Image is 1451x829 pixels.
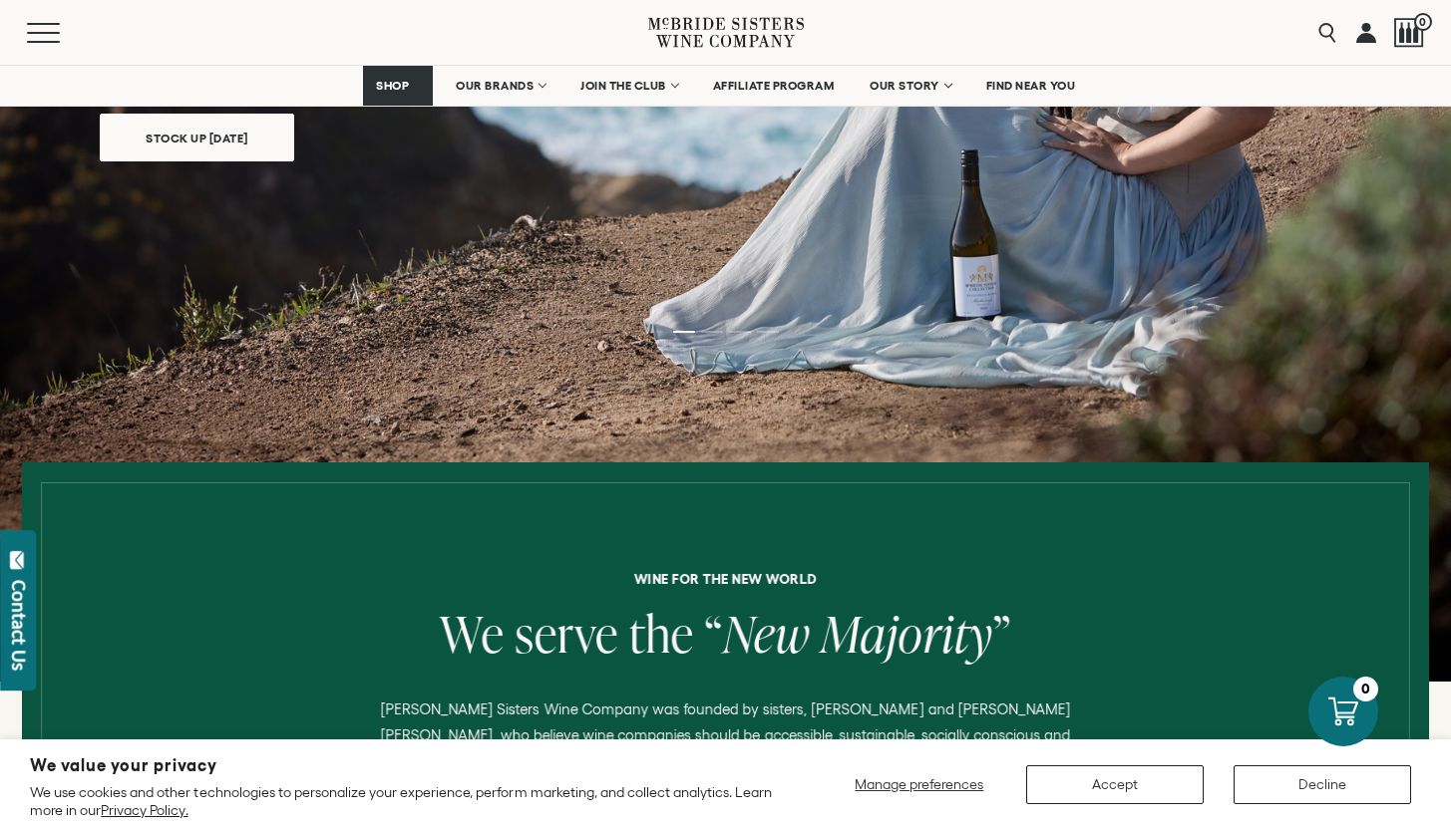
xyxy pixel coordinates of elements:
[9,580,29,671] div: Contact Us
[705,599,723,668] span: “
[362,696,1090,800] p: [PERSON_NAME] Sisters Wine Company was founded by sisters, [PERSON_NAME] and [PERSON_NAME] [PERSO...
[843,765,996,804] button: Manage preferences
[821,599,993,668] span: Majority
[729,331,751,333] li: Page dot 3
[1414,13,1432,31] span: 0
[713,79,835,93] span: AFFILIATE PROGRAM
[440,599,505,668] span: We
[443,66,557,106] a: OUR BRANDS
[567,66,690,106] a: JOIN THE CLUB
[629,599,694,668] span: the
[111,127,283,149] span: Stock Up [DATE]
[363,66,433,106] a: SHOP
[857,66,963,106] a: OUR STORY
[30,757,773,774] h2: We value your privacy
[30,783,773,819] p: We use cookies and other technologies to personalize your experience, perform marketing, and coll...
[456,79,534,93] span: OUR BRANDS
[701,331,723,333] li: Page dot 2
[27,23,99,43] button: Mobile Menu Trigger
[1353,677,1378,701] div: 0
[757,331,779,333] li: Page dot 4
[516,599,619,668] span: serve
[993,599,1011,668] span: ”
[870,79,939,93] span: OUR STORY
[673,331,695,333] li: Page dot 1
[376,79,410,93] span: SHOP
[101,802,187,818] a: Privacy Policy.
[580,79,666,93] span: JOIN THE CLUB
[700,66,848,106] a: AFFILIATE PROGRAM
[1026,765,1204,804] button: Accept
[973,66,1089,106] a: FIND NEAR YOU
[1234,765,1411,804] button: Decline
[36,572,1414,586] h6: Wine for the new world
[723,599,810,668] span: New
[855,776,983,792] span: Manage preferences
[986,79,1076,93] span: FIND NEAR YOU
[100,114,294,161] a: Stock Up [DATE]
